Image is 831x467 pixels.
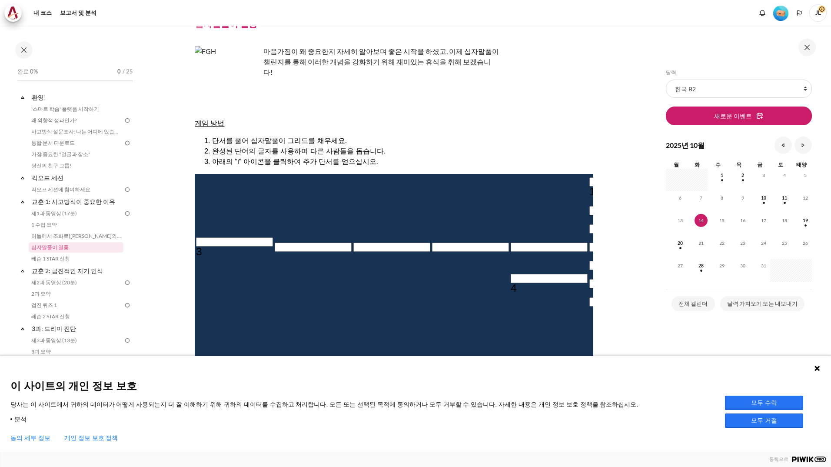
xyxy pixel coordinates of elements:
[117,67,121,76] span: 0
[736,237,749,250] span: 23
[173,294,182,302] span: (6)
[1,135,78,146] div: 3
[158,236,236,248] td: 비우다
[695,263,708,268] a: 10월 28일 화요일 행사
[237,87,315,110] td: 비우다
[80,249,157,261] td: 비우다
[394,249,472,261] td: 비우다
[1,183,79,196] td: 비우다
[182,299,189,302] button: 3 Across에 대한 추가 단서를 엽니다. 이기심에 초점을 맞추고 타인을 물건으로 보는 사고방식.
[1,236,79,248] td: 비우다
[30,91,123,103] a: 환영!
[316,236,393,248] td: 비우다
[316,172,393,182] div: 4
[80,223,157,235] td: 비우다
[4,4,26,22] a: 아키텍 Architeck
[778,195,791,200] a: 10월 11일 토요일 행사
[29,115,123,126] a: 왜 외향적 성과인가?
[809,4,827,22] a: 사용자 메뉴
[14,415,27,423] span: 분석
[720,296,804,312] a: 달력 가져오기 또는 내보내기
[793,7,806,20] button: 언어들
[158,147,236,159] td: 비우다
[30,172,123,183] a: 킥오프 세션
[158,87,236,110] td: 비우다
[674,237,687,250] span: 20
[123,67,133,76] span: / 25
[674,214,687,227] span: 13
[158,197,236,209] td: 비우다
[799,214,812,227] span: 19
[695,161,700,168] span: 화
[715,259,728,272] span: 29
[29,160,123,171] a: 당신의 친구 그룹!
[757,214,770,227] span: 17
[715,173,728,178] a: 10월 1일 수요일 이벤트
[29,347,123,357] a: 3과 요약
[64,434,118,441] a: 개인 정보 보호 정책
[316,87,393,110] td: 비우다
[799,169,812,182] span: 5
[715,169,728,182] span: 1
[123,139,131,147] img: To do
[715,214,728,227] span: 15
[1,210,79,222] td: 비우다
[29,208,123,219] a: 제1과 동영상 (17분)
[756,7,769,20] div: 새 알림이 없는 알림 창 표시
[674,240,687,246] a: 10월 20일 월요일 이벤트
[123,301,131,309] img: To do
[237,249,315,261] td: 비우다
[29,220,123,230] a: 1 수업 요약
[158,183,236,196] td: 비우다
[799,218,812,223] a: 10월 19일 일요일 행사
[799,237,812,250] span: 26
[29,184,123,195] a: 킥오프 세션에 참여하세요
[158,110,236,123] td: 비우다
[736,173,749,178] a: 10월 2일 목요일 행사
[80,160,157,183] td: 비우다
[799,191,812,204] span: 12
[30,4,55,22] a: 내 코스
[29,300,123,310] a: 검진 퀴즈 1
[29,104,123,114] a: '스마트 학습' 플랫폼 시작하기
[674,191,687,204] span: 6
[29,127,123,137] a: 사고방식 설문조사: 나는 어디에 있습니까?
[666,140,705,150] h4: 2025년 10월
[715,237,728,250] span: 22
[237,110,315,123] td: 비우다
[395,75,472,86] div: 1
[736,161,741,168] span: 목
[757,237,770,250] span: 24
[1,87,79,110] td: 비우다
[770,5,792,21] a: 레벨 #1
[316,110,393,123] td: 비우다
[10,434,50,441] button: 동의 세부 정보
[809,4,827,22] span: JL
[316,197,393,209] td: 비우다
[80,183,157,196] td: 비우다
[1,223,79,235] td: 비우다
[1,160,79,183] td: 비우다
[263,47,499,76] font: 마음가짐이 왜 중요한지 자세히 알아보며 좋은 시작을 하셨고, 이제 십자말풀이 챌린지를 통해 이러한 개념을 강화하기 위해 재미있는 휴식을 취해 보겠습니다!
[666,107,812,125] button: 새로운 이벤트
[773,5,788,21] div: 레벨 #1
[237,210,315,222] td: 비우다
[29,335,123,346] a: 제3과 동영상 (13분)
[195,111,593,454] iframe: Crossword Craze
[1,197,79,209] td: 비우다
[18,324,27,333] span: Collapse
[394,236,472,248] td: 비우다
[766,457,792,462] span: 동력으로
[10,400,651,408] p: 당사는 이 사이트에서 귀하의 데이터가 어떻게 사용되는지 더 잘 이해하기 위해 귀하의 데이터를 수집하고 처리합니다. 모든 또는 선택된 목적에 동의하거나 모두 거부할 수 있습니다...
[123,279,131,287] img: To do
[394,223,472,235] td: 비우다
[695,191,708,204] span: 7
[17,67,38,76] span: 완료 0%
[242,326,251,333] span: (8)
